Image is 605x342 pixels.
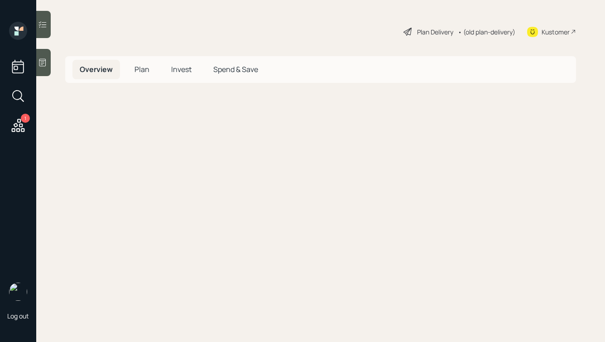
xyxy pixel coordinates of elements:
[21,114,30,123] div: 1
[417,27,453,37] div: Plan Delivery
[171,64,192,74] span: Invest
[213,64,258,74] span: Spend & Save
[134,64,149,74] span: Plan
[458,27,515,37] div: • (old plan-delivery)
[542,27,570,37] div: Kustomer
[7,312,29,320] div: Log out
[9,283,27,301] img: hunter_neumayer.jpg
[80,64,113,74] span: Overview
